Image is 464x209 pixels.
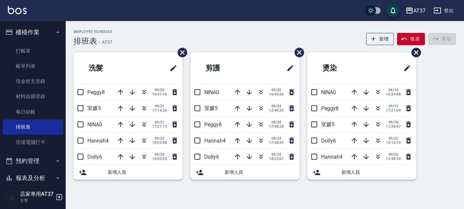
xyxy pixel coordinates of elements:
span: Dolly6 [321,138,336,144]
h3: 排班表 [74,37,97,46]
span: 09/21 [152,104,167,108]
span: 09/13 [386,104,401,108]
span: 18:03:48 [152,141,167,145]
span: Peggy8 [87,89,105,95]
button: 櫃檯作業 [3,24,63,41]
span: 04/14 [386,88,401,92]
span: 09/21 [152,120,167,124]
span: 修改班表的標題 [282,60,294,76]
span: 17:48:28 [269,124,284,129]
a: 帳單列表 [3,59,63,74]
span: 新增人員 [225,169,294,176]
a: 現場電腦打卡 [3,135,63,150]
img: Logo [8,6,27,14]
span: 09/24 [269,120,284,124]
span: NINA0 [321,89,336,95]
span: 修改班表的標題 [399,60,411,76]
span: 09/24 [269,104,284,108]
a: 排班表 [3,119,63,135]
span: 09/20 [152,88,167,92]
span: Hannah4 [321,154,342,160]
div: AT37 [413,7,426,15]
span: NINA0 [204,89,219,95]
span: 13:48:34 [386,157,401,161]
button: 新增 [366,33,394,45]
span: 15:03:23 [152,157,167,161]
span: 09/24 [152,152,167,157]
div: 新增人員 [190,165,299,180]
h2: Employee Schedule [74,30,113,34]
span: 室媛5 [204,105,218,111]
span: 09/20 [269,88,284,92]
button: 登出 [431,5,456,17]
span: 17:21:04 [386,108,401,113]
span: Peggy8 [321,105,339,112]
button: 報表及分析 [3,170,63,187]
h2: 燙染 [313,56,373,80]
a: 每日結帳 [3,104,63,119]
h5: 店家專用AT37 [20,191,54,197]
a: 材料自購登錄 [3,89,63,104]
span: 室媛5 [87,105,101,111]
h6: — AT37 [97,39,112,46]
button: 預約管理 [3,152,63,170]
span: 09/22 [386,136,401,141]
div: 新增人員 [307,165,416,180]
span: 09/24 [269,136,284,141]
span: 18:23:07 [269,157,284,161]
span: 17:48:39 [269,141,284,145]
span: 16:40:56 [269,92,284,96]
span: Dolly6 [87,154,102,160]
p: 主管 [20,197,54,203]
h2: 剪護 [196,56,256,80]
button: AT37 [403,4,428,17]
span: 09/23 [386,152,401,157]
span: Hannah4 [204,138,226,144]
div: 新增人員 [74,165,183,180]
span: NINA0 [87,121,102,128]
span: 室媛5 [321,121,335,127]
span: 16:41:16 [152,92,167,96]
a: 現金收支登錄 [3,74,63,89]
span: 09/22 [152,136,167,141]
span: Dolly6 [204,154,219,160]
span: 刪除班表 [290,43,305,62]
span: 17:14:26 [152,108,167,113]
span: 15:15:10 [386,141,401,145]
span: Peggy8 [204,121,222,128]
button: 復原 [397,33,425,45]
span: 新增人員 [342,169,411,176]
span: 11:36:47 [386,124,401,129]
img: Person [5,191,18,204]
button: save [387,4,400,17]
span: 16:34:48 [386,92,401,96]
span: 刪除班表 [173,43,188,62]
span: 刪除班表 [407,43,422,62]
span: 09/18 [386,120,401,124]
span: 17:21:19 [152,124,167,129]
a: 打帳單 [3,43,63,59]
h2: 洗髮 [79,56,139,80]
span: 修改班表的標題 [166,60,177,76]
span: 09/24 [269,152,284,157]
span: 12:40:20 [269,108,284,113]
span: 新增人員 [108,169,177,176]
span: Hannah4 [87,138,109,144]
